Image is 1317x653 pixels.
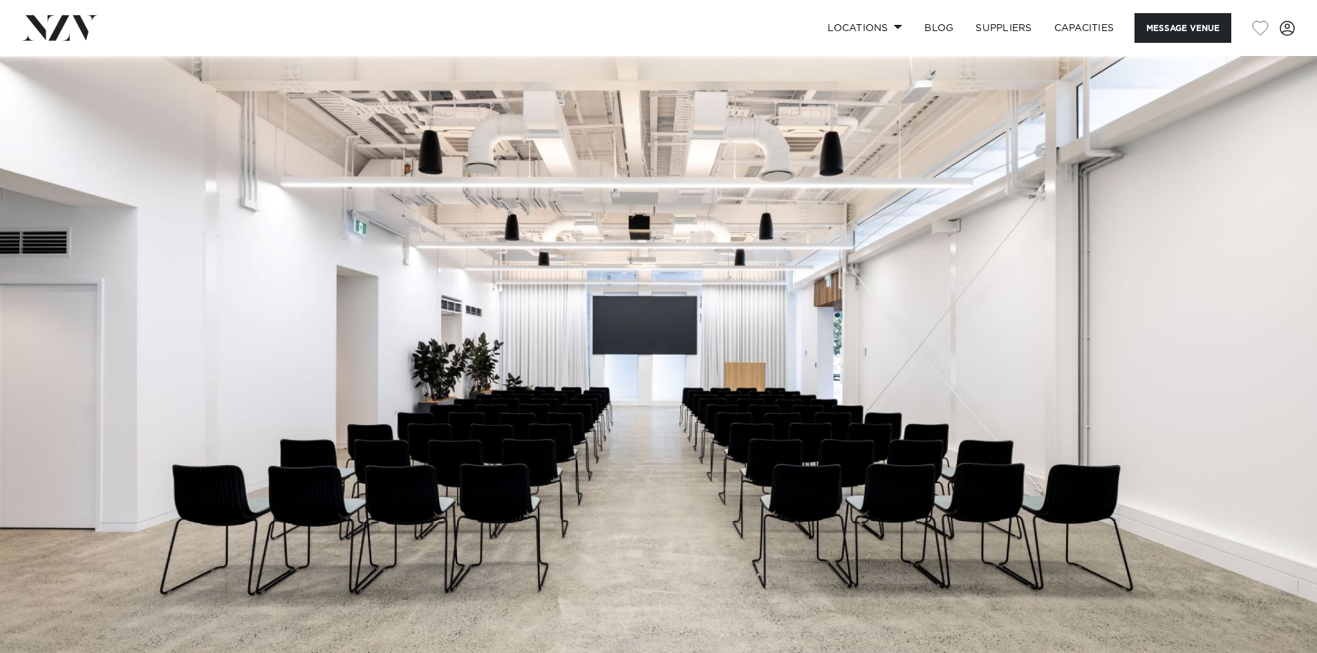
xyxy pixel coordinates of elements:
[22,15,97,40] img: nzv-logo.png
[1134,13,1231,43] button: Message Venue
[964,13,1043,43] a: SUPPLIERS
[816,13,913,43] a: Locations
[1043,13,1125,43] a: Capacities
[913,13,964,43] a: BLOG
